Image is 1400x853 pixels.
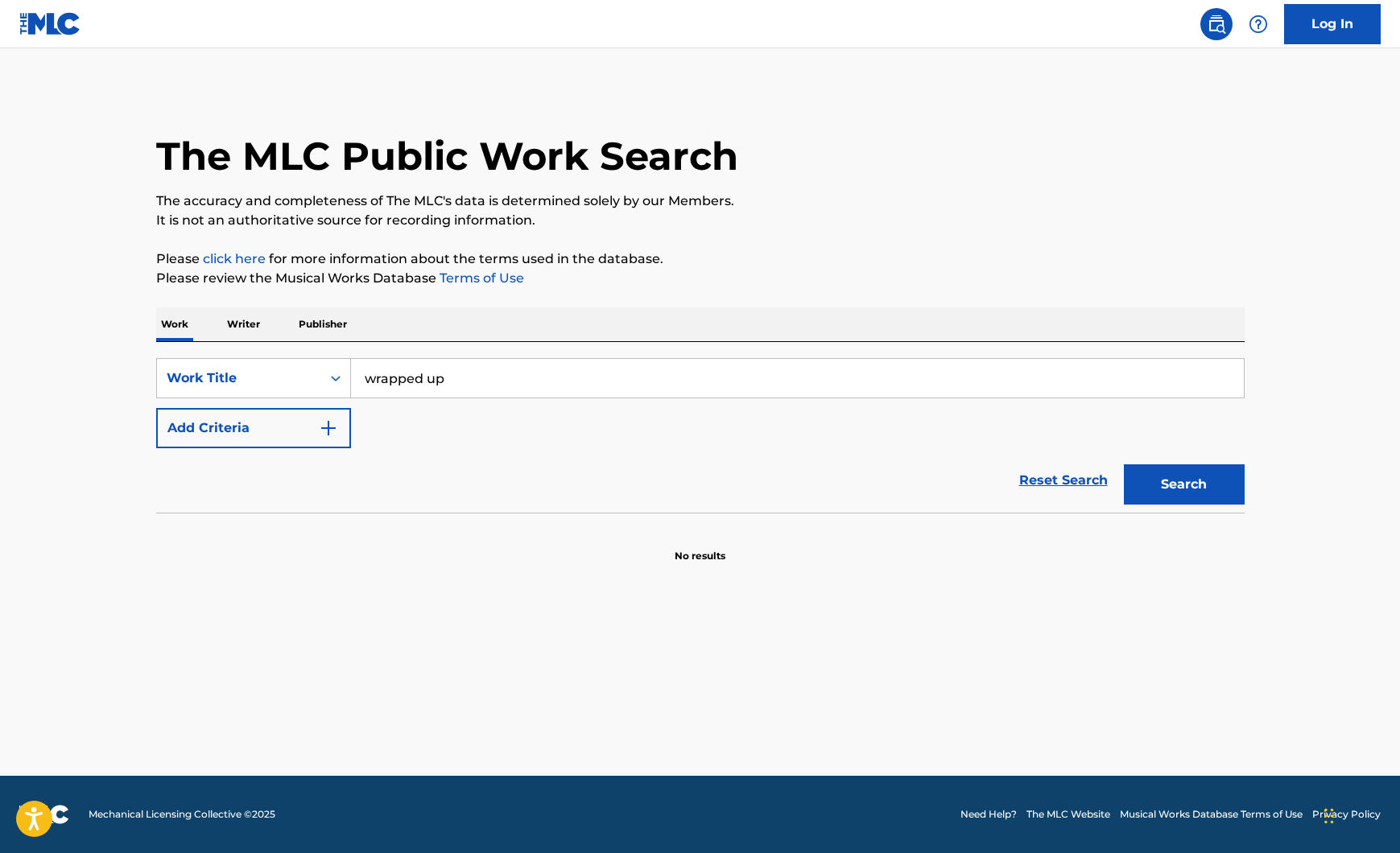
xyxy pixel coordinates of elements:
[1120,807,1303,822] a: Musical Works Database Terms of Use
[89,807,275,822] span: Mechanical Licensing Collective © 2025
[222,307,265,341] p: Writer
[156,269,1245,288] p: Please review the Musical Works Database
[1200,8,1233,40] a: Public Search
[1124,464,1245,505] button: Search
[1011,463,1116,498] a: Reset Search
[1026,807,1110,822] a: The MLC Website
[1249,14,1268,34] img: help
[294,307,352,341] p: Publisher
[19,12,81,35] img: MLC Logo
[203,251,266,266] a: click here
[1324,792,1334,840] div: Drag
[1312,807,1381,822] a: Privacy Policy
[1242,8,1274,40] div: Help
[436,270,524,286] a: Terms of Use
[156,249,1245,269] p: Please for more information about the terms used in the database.
[19,805,69,824] img: logo
[960,807,1017,822] a: Need Help?
[156,192,1245,211] p: The accuracy and completeness of The MLC's data is determined solely by our Members.
[156,132,738,180] h1: The MLC Public Work Search
[1207,14,1226,34] img: search
[156,408,351,448] button: Add Criteria
[156,211,1245,230] p: It is not an authoritative source for recording information.
[319,418,338,438] img: 9d2ae6d4665cec9f34b9.svg
[167,369,312,388] div: Work Title
[1319,776,1400,853] iframe: Chat Widget
[156,307,193,341] p: Work
[1284,4,1381,44] a: Log In
[675,530,725,563] p: No results
[156,358,1245,513] form: Search Form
